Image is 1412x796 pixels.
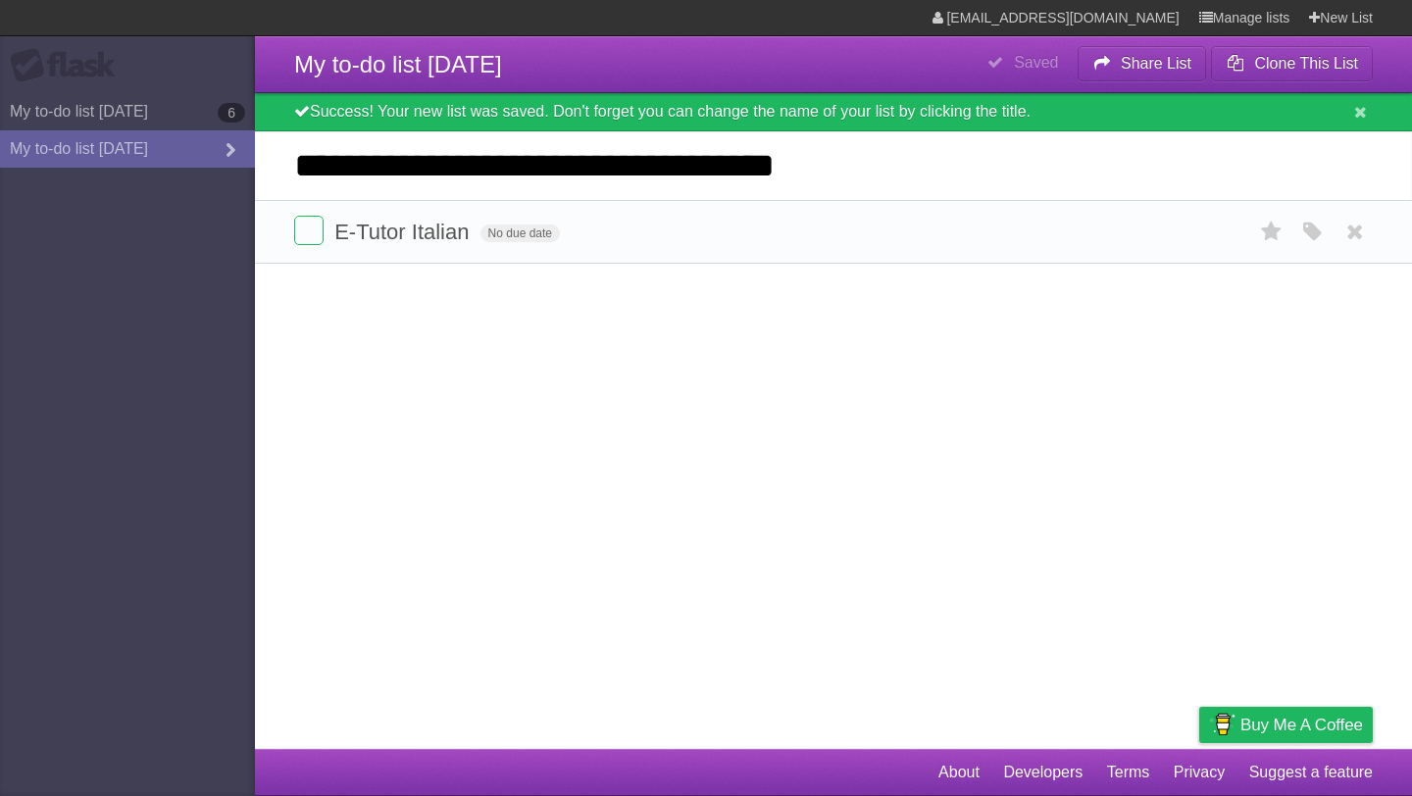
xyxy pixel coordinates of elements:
span: E-Tutor Italian [334,220,474,244]
a: Developers [1003,754,1083,791]
img: Buy me a coffee [1209,708,1235,741]
span: Buy me a coffee [1240,708,1363,742]
a: Privacy [1174,754,1225,791]
button: Clone This List [1211,46,1373,81]
a: About [938,754,980,791]
label: Star task [1253,216,1290,248]
b: Share List [1121,55,1191,72]
button: Share List [1078,46,1207,81]
b: 6 [218,103,245,123]
span: My to-do list [DATE] [294,51,502,77]
a: Buy me a coffee [1199,707,1373,743]
b: Clone This List [1254,55,1358,72]
a: Suggest a feature [1249,754,1373,791]
label: Done [294,216,324,245]
b: Saved [1014,54,1058,71]
div: Flask [10,48,127,83]
div: Success! Your new list was saved. Don't forget you can change the name of your list by clicking t... [255,93,1412,131]
a: Terms [1107,754,1150,791]
span: No due date [480,224,560,242]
